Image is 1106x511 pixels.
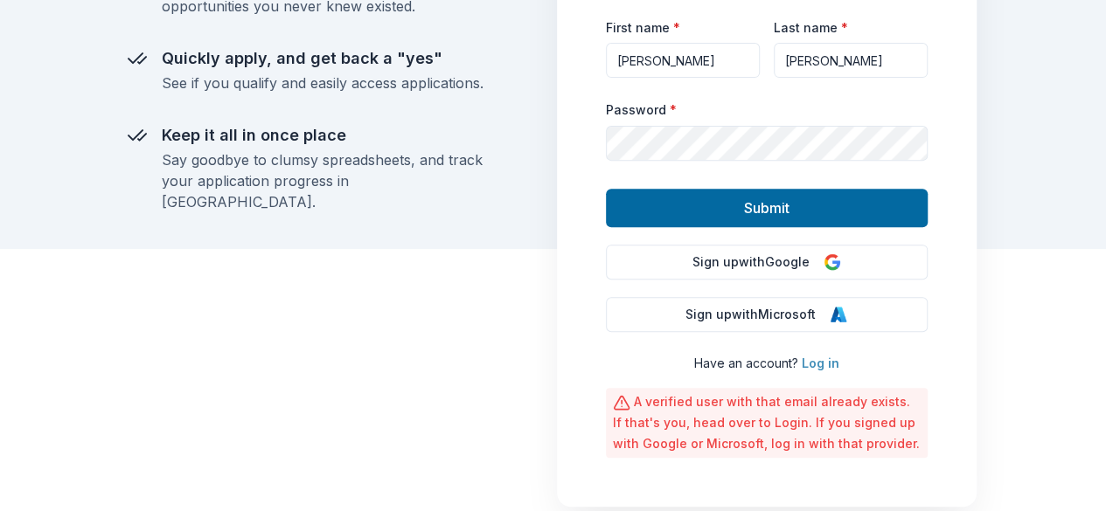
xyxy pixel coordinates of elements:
[774,19,848,37] label: Last name
[162,149,483,212] div: Say goodbye to clumsy spreadsheets, and track your application progress in [GEOGRAPHIC_DATA].
[162,73,483,93] div: See if you qualify and easily access applications.
[162,45,483,73] div: Quickly apply, and get back a "yes"
[606,189,928,227] button: Submit
[162,121,483,149] div: Keep it all in once place
[606,245,928,280] button: Sign upwithGoogle
[694,356,798,370] span: Have an account?
[606,297,928,332] button: Sign upwithMicrosoft
[606,388,928,458] div: A verified user with that email already exists. If that's you, head over to Login. If you signed ...
[824,253,841,271] img: Google Logo
[830,306,847,323] img: Microsoft Logo
[744,197,790,219] span: Submit
[606,19,680,37] label: First name
[606,101,677,119] label: Password
[802,356,839,370] a: Log in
